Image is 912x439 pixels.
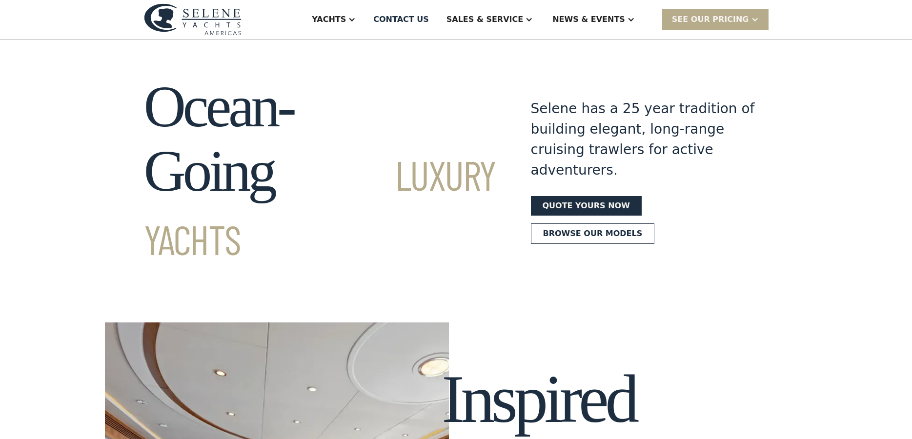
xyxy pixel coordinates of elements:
div: News & EVENTS [552,14,625,25]
div: Yachts [312,14,346,25]
div: Sales & Service [446,14,523,25]
div: Contact US [373,14,429,25]
div: SEE Our Pricing [662,9,769,30]
img: logo [144,3,242,35]
div: Selene has a 25 year tradition of building elegant, long-range cruising trawlers for active adven... [531,99,755,180]
a: Quote yours now [531,196,642,216]
h1: Ocean-Going [144,75,496,268]
a: Browse our models [531,223,655,244]
span: Luxury Yachts [144,150,496,263]
div: SEE Our Pricing [672,14,749,25]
